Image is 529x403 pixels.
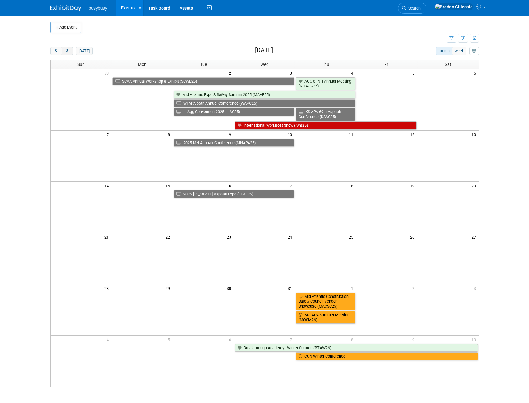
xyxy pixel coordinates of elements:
img: Braden Gillespie [435,3,473,10]
span: 6 [228,336,234,343]
a: MO APA Summer Meeting (MOSM26) [296,311,355,324]
a: Search [398,3,426,14]
i: Personalize Calendar [472,49,476,53]
span: 2 [412,284,417,292]
span: Search [406,6,421,11]
span: 14 [104,182,112,190]
span: 4 [350,69,356,77]
span: 16 [226,182,234,190]
span: 20 [471,182,479,190]
span: 24 [287,233,295,241]
span: Thu [322,62,329,67]
span: 9 [228,131,234,138]
span: 31 [287,284,295,292]
a: International WorkBoat Show (IWB25) [235,121,417,130]
span: 1 [350,284,356,292]
button: week [452,47,466,55]
span: 28 [104,284,112,292]
span: 18 [348,182,356,190]
button: Add Event [50,22,81,33]
span: 27 [471,233,479,241]
span: 10 [287,131,295,138]
a: Mid-Atlantic Expo & Safety Summit 2025 (MAAE25) [174,91,356,99]
span: Sun [77,62,85,67]
span: 26 [409,233,417,241]
span: 8 [167,131,173,138]
span: 29 [165,284,173,292]
span: Mon [138,62,147,67]
span: 7 [106,131,112,138]
a: SCAA Annual Workshop & Exhibit (SCWE25) [112,77,294,85]
button: myCustomButton [469,47,479,55]
span: 19 [409,182,417,190]
a: IL Agg Convention 2025 (ILAC25) [174,108,294,116]
span: 3 [289,69,295,77]
span: 4 [106,336,112,343]
span: 7 [289,336,295,343]
span: 13 [471,131,479,138]
span: 15 [165,182,173,190]
span: Fri [384,62,389,67]
span: 12 [409,131,417,138]
a: WI APA 66th Annual Conference (WAAC25) [174,99,356,108]
span: 3 [473,284,479,292]
button: [DATE] [76,47,92,55]
span: Tue [200,62,207,67]
span: 22 [165,233,173,241]
button: next [62,47,73,55]
span: 21 [104,233,112,241]
span: 17 [287,182,295,190]
a: 2025 MN Asphalt Conference (MNAPA25) [174,139,294,147]
a: Breakthrough Academy - Winter Summit (BTAW26) [235,344,478,352]
span: 9 [412,336,417,343]
button: month [436,47,452,55]
a: CCN Winter Conference [296,352,478,360]
span: Wed [260,62,269,67]
span: 5 [412,69,417,77]
span: 2 [228,69,234,77]
span: 8 [350,336,356,343]
span: 23 [226,233,234,241]
a: KS APA 69th Asphalt Conference (KSAC25) [296,108,355,121]
span: 30 [226,284,234,292]
h2: [DATE] [255,47,273,54]
span: 6 [473,69,479,77]
a: Mid Atlantic Construction Safety Council Vendor Showcase (MACSC25) [296,293,355,310]
span: Sat [445,62,451,67]
img: ExhibitDay [50,5,81,11]
span: 10 [471,336,479,343]
span: 30 [104,69,112,77]
span: 25 [348,233,356,241]
span: 5 [167,336,173,343]
a: 2025 [US_STATE] Asphalt Expo (FLAE25) [174,190,294,198]
a: AGC of NH Annual Meeting (NHAGC25) [296,77,355,90]
span: busybusy [89,6,107,11]
button: prev [50,47,62,55]
span: 11 [348,131,356,138]
span: 1 [167,69,173,77]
